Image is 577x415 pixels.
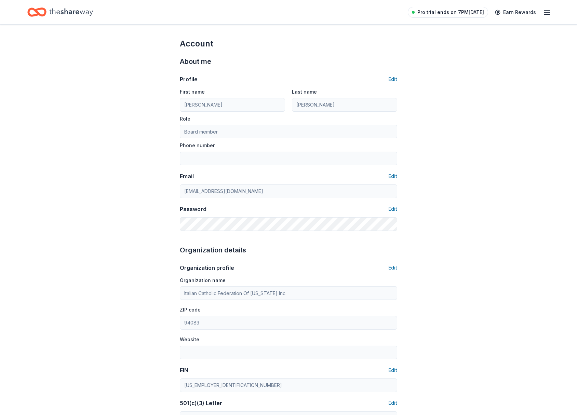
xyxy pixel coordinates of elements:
[180,115,190,122] label: Role
[180,399,222,407] div: 501(c)(3) Letter
[417,8,484,16] span: Pro trial ends on 7PM[DATE]
[180,75,198,83] div: Profile
[180,366,188,374] div: EIN
[388,366,397,374] button: Edit
[27,4,93,20] a: Home
[180,38,397,49] div: Account
[180,172,194,180] div: Email
[180,306,201,313] label: ZIP code
[180,88,205,95] label: First name
[180,336,199,343] label: Website
[388,264,397,272] button: Edit
[180,245,397,255] div: Organization details
[388,75,397,83] button: Edit
[180,316,397,330] input: 12345 (U.S. only)
[292,88,317,95] label: Last name
[180,378,397,392] input: 12-3456789
[180,264,234,272] div: Organization profile
[180,56,397,67] div: About me
[388,172,397,180] button: Edit
[180,142,215,149] label: Phone number
[180,277,226,284] label: Organization name
[180,205,206,213] div: Password
[388,399,397,407] button: Edit
[388,205,397,213] button: Edit
[408,7,488,18] a: Pro trial ends on 7PM[DATE]
[491,6,540,18] a: Earn Rewards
